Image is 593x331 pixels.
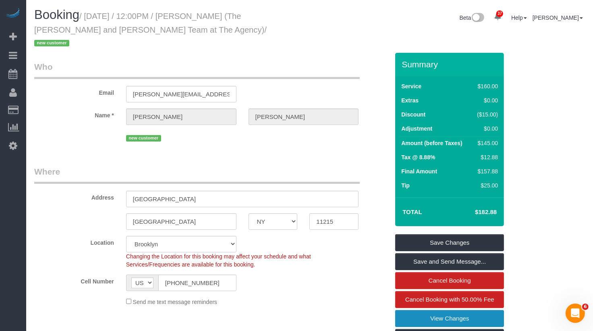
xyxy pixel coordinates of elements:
[158,275,236,291] input: Cell Number
[395,234,504,251] a: Save Changes
[474,167,498,175] div: $157.88
[34,40,69,46] span: new customer
[309,213,359,230] input: Zip Code
[395,253,504,270] a: Save and Send Message...
[490,8,506,26] a: 37
[401,96,419,104] label: Extras
[28,86,120,97] label: Email
[401,153,435,161] label: Tax @ 8.88%
[401,139,462,147] label: Amount (before Taxes)
[5,8,21,19] img: Automaid Logo
[474,153,498,161] div: $12.88
[126,108,236,125] input: First Name
[474,125,498,133] div: $0.00
[402,208,422,215] strong: Total
[249,108,359,125] input: Last Name
[28,191,120,202] label: Address
[34,25,267,48] span: /
[34,61,360,79] legend: Who
[474,181,498,189] div: $25.00
[28,236,120,247] label: Location
[34,8,79,22] span: Booking
[496,10,503,17] span: 37
[533,15,583,21] a: [PERSON_NAME]
[511,15,527,21] a: Help
[126,135,161,142] span: new customer
[474,82,498,90] div: $160.00
[566,304,585,323] iframe: Intercom live chat
[460,15,485,21] a: Beta
[28,275,120,285] label: Cell Number
[474,96,498,104] div: $0.00
[405,296,494,303] span: Cancel Booking with 50.00% Fee
[582,304,589,310] span: 6
[34,166,360,184] legend: Where
[395,272,504,289] a: Cancel Booking
[395,310,504,327] a: View Changes
[395,291,504,308] a: Cancel Booking with 50.00% Fee
[471,13,484,23] img: New interface
[474,139,498,147] div: $145.00
[401,167,437,175] label: Final Amount
[126,213,236,230] input: City
[126,253,311,268] span: Changing the Location for this booking may affect your schedule and what Services/Frequencies are...
[133,299,217,305] span: Send me text message reminders
[401,181,410,189] label: Tip
[451,209,497,216] h4: $182.88
[402,60,500,69] h3: Summary
[401,125,432,133] label: Adjustment
[34,12,267,48] small: / [DATE] / 12:00PM / [PERSON_NAME] (The [PERSON_NAME] and [PERSON_NAME] Team at The Agency)
[474,110,498,119] div: ($15.00)
[401,110,425,119] label: Discount
[401,82,421,90] label: Service
[126,86,236,102] input: Email
[28,108,120,119] label: Name *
